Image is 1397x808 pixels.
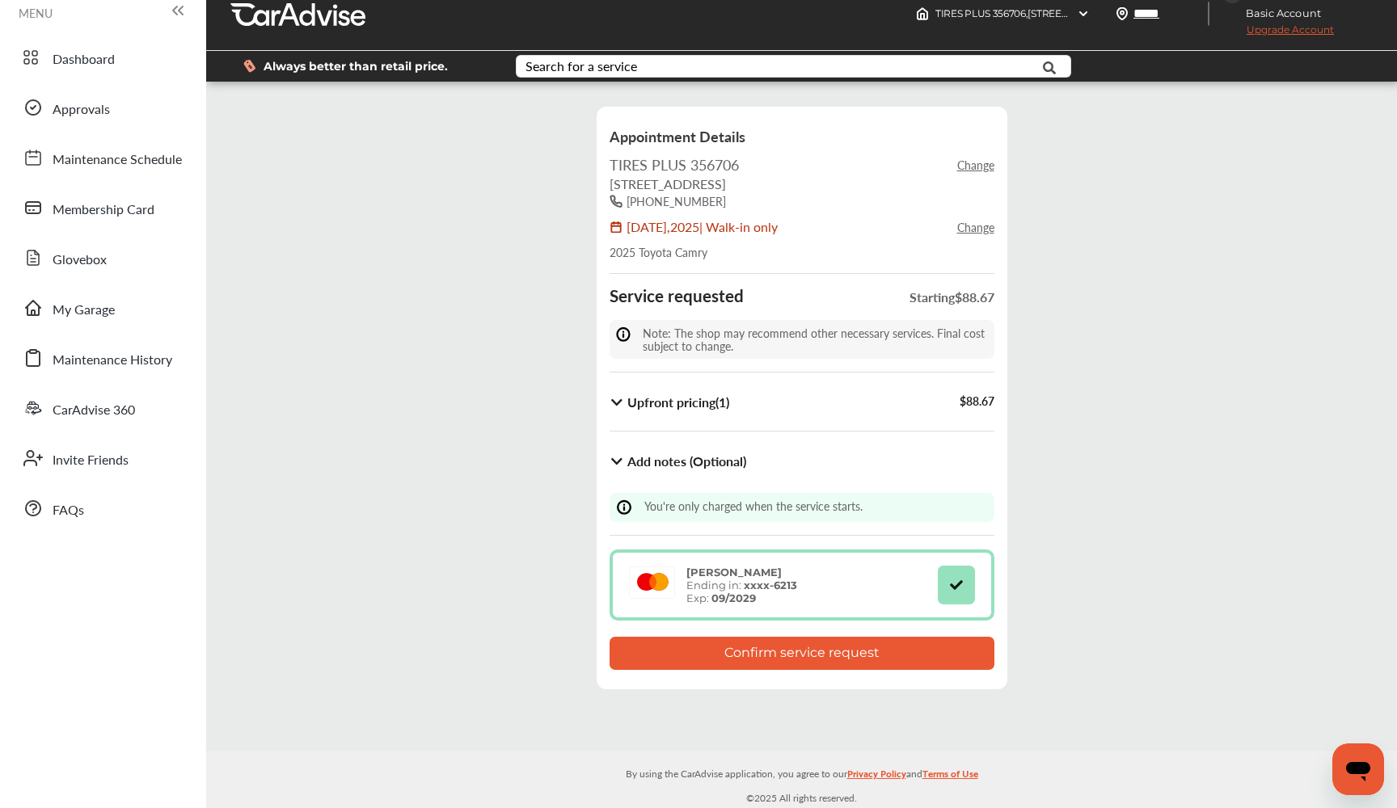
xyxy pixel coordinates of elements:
[15,187,190,229] a: Membership Card
[243,59,255,73] img: dollor_label_vector.a70140d1.svg
[935,7,1268,19] span: TIRES PLUS 356706 , [STREET_ADDRESS] [GEOGRAPHIC_DATA] , IA 52241
[616,326,639,343] img: info-Icon.6181e609.svg
[15,86,190,128] a: Approvals
[53,450,129,471] span: Invite Friends
[627,193,726,209] div: [PHONE_NUMBER]
[610,285,744,306] h3: Service requested
[711,591,756,604] strong: 09/2029
[53,200,154,221] span: Membership Card
[678,566,805,604] div: Ending in: Exp:
[610,195,627,208] img: phone-icon.7594c317.svg
[53,350,172,371] span: Maintenance History
[15,137,190,179] a: Maintenance Schedule
[53,250,107,271] span: Glovebox
[957,219,994,235] a: Change
[916,7,929,20] img: header-home-logo.8d720a4f.svg
[610,175,994,193] div: [STREET_ADDRESS]
[627,217,778,236] div: [DATE] , 2025 | Walk-in only
[264,61,448,72] span: Always better than retail price.
[643,325,985,354] span: Note: The shop may recommend other necessary services. Final cost subject to change.
[610,244,994,260] div: 2025 Toyota Camry
[15,337,190,379] a: Maintenance History
[610,154,739,175] div: TIRES PLUS 356706
[1208,2,1209,26] img: header-divider.bc55588e.svg
[53,400,135,421] span: CarAdvise 360
[53,149,182,170] span: Maintenance Schedule
[19,6,53,19] span: MENU
[15,36,190,78] a: Dashboard
[1077,7,1090,20] img: header-down-arrow.9dd2ce7d.svg
[616,499,640,516] img: info-Icon.6181e609.svg
[53,49,115,70] span: Dashboard
[15,487,190,529] a: FAQs
[686,566,782,579] strong: [PERSON_NAME]
[610,637,994,670] button: Confirm service request
[627,393,729,411] b: Upfront pricing ( 1 )
[15,437,190,479] a: Invite Friends
[644,498,863,514] span: You're only charged when the service starts.
[206,764,1397,781] p: By using the CarAdvise application, you agree to our and
[1222,23,1334,44] span: Upgrade Account
[957,157,994,173] a: Change
[1332,743,1384,795] iframe: Button to launch messaging window
[1116,7,1129,20] img: location_vector.a44bc228.svg
[1224,5,1333,22] span: Basic Account
[15,237,190,279] a: Glovebox
[960,393,994,411] div: $ 88.67
[15,387,190,429] a: CarAdvise 360
[610,126,994,146] div: Appointment Details
[922,764,978,789] a: Terms of Use
[525,60,637,73] div: Search for a service
[53,99,110,120] span: Approvals
[610,221,627,234] img: calendar-icon.4bc18463.svg
[910,288,994,320] div: Starting $ 88.67
[847,764,906,789] a: Privacy Policy
[627,452,746,470] b: Add notes (Optional)
[53,300,115,321] span: My Garage
[53,500,84,521] span: FAQs
[744,579,797,591] strong: xxxx- 6213
[15,287,190,329] a: My Garage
